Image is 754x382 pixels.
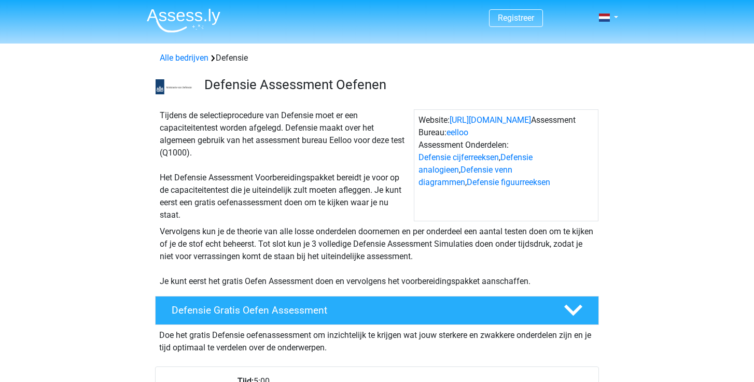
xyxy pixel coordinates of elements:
[160,53,208,63] a: Alle bedrijven
[446,128,468,137] a: eelloo
[467,177,550,187] a: Defensie figuurreeksen
[498,13,534,23] a: Registreer
[156,109,414,221] div: Tijdens de selectieprocedure van Defensie moet er een capaciteitentest worden afgelegd. Defensie ...
[156,225,598,288] div: Vervolgens kun je de theorie van alle losse onderdelen doornemen en per onderdeel een aantal test...
[418,165,512,187] a: Defensie venn diagrammen
[172,304,547,316] h4: Defensie Gratis Oefen Assessment
[450,115,531,125] a: [URL][DOMAIN_NAME]
[156,52,598,64] div: Defensie
[204,77,591,93] h3: Defensie Assessment Oefenen
[414,109,598,221] div: Website: Assessment Bureau: Assessment Onderdelen: , , ,
[151,296,603,325] a: Defensie Gratis Oefen Assessment
[418,152,499,162] a: Defensie cijferreeksen
[418,152,533,175] a: Defensie analogieen
[147,8,220,33] img: Assessly
[155,325,599,354] div: Doe het gratis Defensie oefenassessment om inzichtelijk te krijgen wat jouw sterkere en zwakkere ...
